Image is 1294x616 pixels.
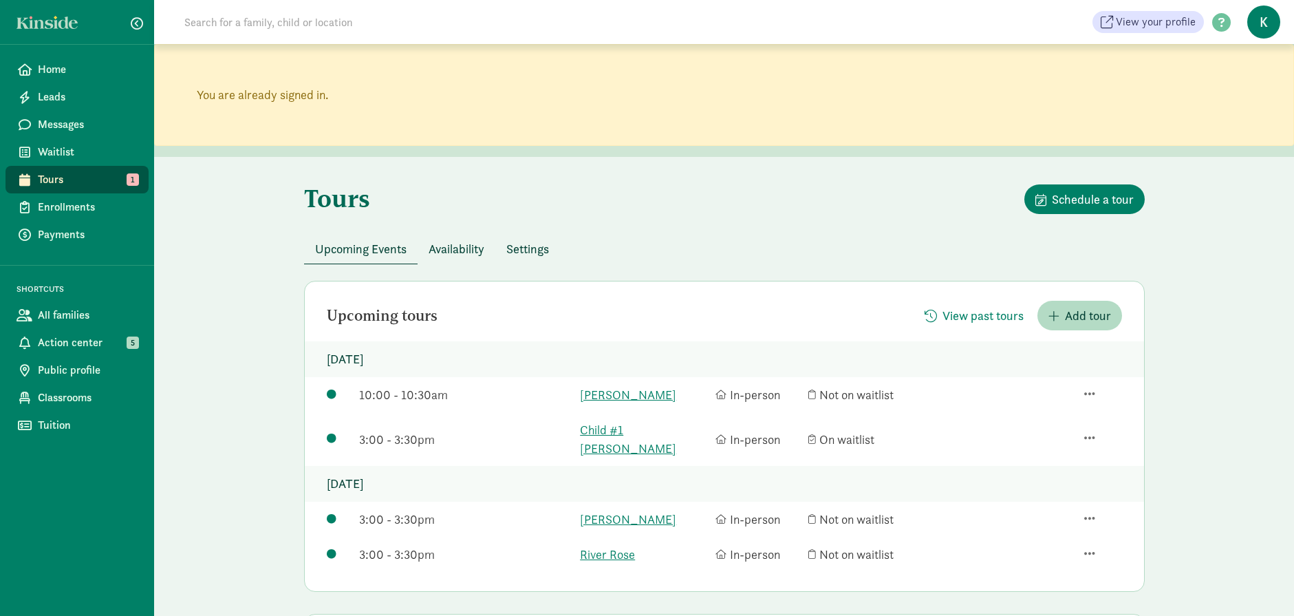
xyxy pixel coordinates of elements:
a: River Rose [580,545,709,564]
span: Add tour [1065,306,1111,325]
a: Child #1 [PERSON_NAME] [580,421,709,458]
p: You are already signed in. [175,65,1273,125]
span: 1 [127,173,139,186]
a: Home [6,56,149,83]
span: Public profile [38,362,138,379]
span: Payments [38,226,138,243]
button: View past tours [914,301,1035,330]
h1: Tours [304,184,370,212]
div: On waitlist [808,430,937,449]
div: Not on waitlist [808,545,937,564]
span: 5 [127,337,139,349]
span: Upcoming Events [315,240,407,258]
a: [PERSON_NAME] [580,510,709,529]
span: All families [38,307,138,323]
span: Classrooms [38,390,138,406]
iframe: Chat Widget [1225,550,1294,616]
a: Leads [6,83,149,111]
span: View your profile [1116,14,1196,30]
span: Availability [429,240,484,258]
a: Payments [6,221,149,248]
a: Waitlist [6,138,149,166]
a: View past tours [914,308,1035,324]
div: 3:00 - 3:30pm [359,545,573,564]
a: All families [6,301,149,329]
a: Tuition [6,412,149,439]
button: Schedule a tour [1024,184,1145,214]
button: Upcoming Events [304,234,418,264]
a: Action center 5 [6,329,149,357]
a: Messages [6,111,149,138]
span: K [1247,6,1280,39]
span: Settings [506,240,549,258]
a: Tours 1 [6,166,149,193]
h2: Upcoming tours [327,308,438,324]
div: 3:00 - 3:30pm [359,510,573,529]
span: Schedule a tour [1052,190,1134,209]
span: Enrollments [38,199,138,215]
div: In-person [715,510,801,529]
div: In-person [715,545,801,564]
div: Not on waitlist [808,385,937,404]
a: [PERSON_NAME] [580,385,709,404]
span: Tuition [38,417,138,434]
span: Home [38,61,138,78]
div: 10:00 - 10:30am [359,385,573,404]
button: Add tour [1037,301,1122,330]
span: View past tours [942,306,1024,325]
a: Enrollments [6,193,149,221]
a: Classrooms [6,384,149,412]
div: In-person [715,430,801,449]
span: Tours [38,171,138,188]
p: [DATE] [305,341,1144,377]
div: 3:00 - 3:30pm [359,430,573,449]
span: Waitlist [38,144,138,160]
a: Public profile [6,357,149,384]
div: Not on waitlist [808,510,937,529]
div: In-person [715,385,801,404]
span: Messages [38,116,138,133]
span: Action center [38,334,138,351]
button: Settings [495,234,560,264]
input: Search for a family, child or location [176,8,562,36]
span: Leads [38,89,138,105]
a: View your profile [1092,11,1204,33]
button: Availability [418,234,495,264]
p: [DATE] [305,466,1144,502]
